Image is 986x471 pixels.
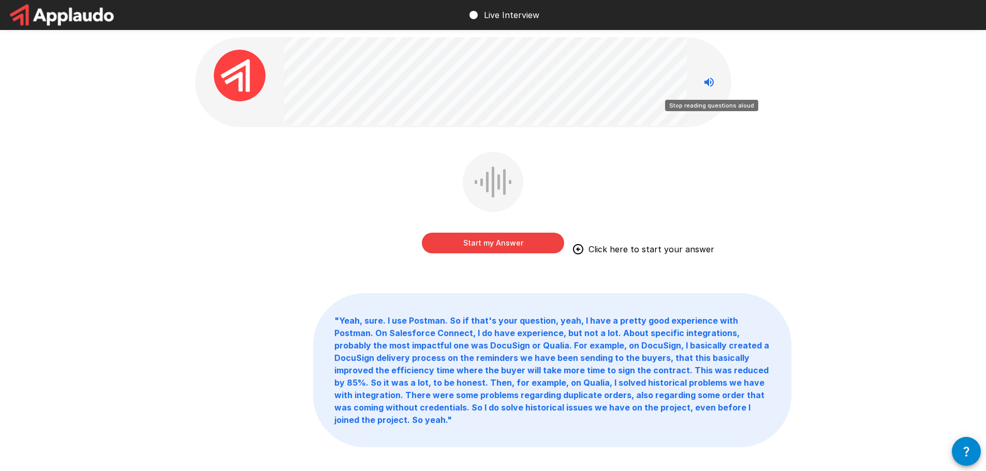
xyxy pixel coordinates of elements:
[334,315,769,425] b: " Yeah, sure. I use Postman. So if that's your question, yeah, I have a pretty good experience wi...
[665,100,758,111] div: Stop reading questions aloud
[422,233,564,253] button: Start my Answer
[214,50,266,101] img: applaudo_avatar.png
[484,9,539,21] p: Live Interview
[699,72,719,93] button: Stop reading questions aloud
